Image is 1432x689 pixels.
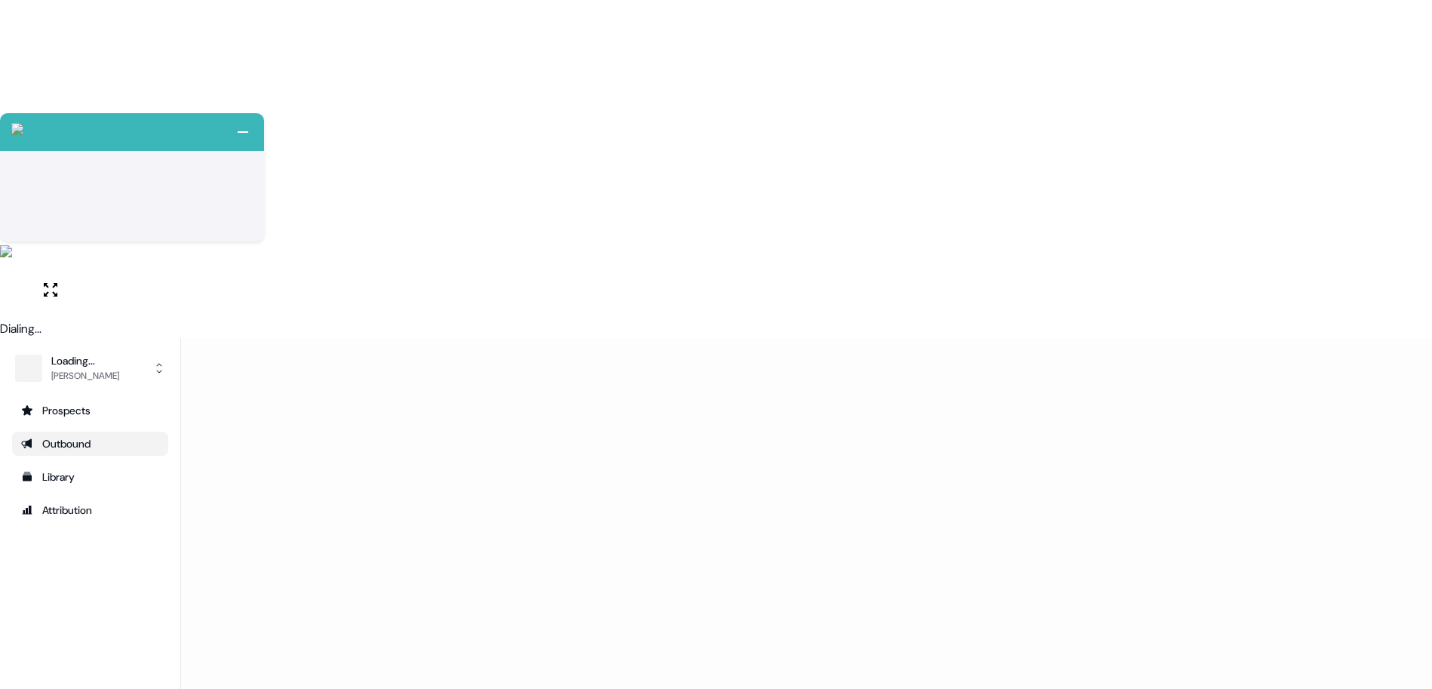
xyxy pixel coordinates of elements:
a: Go to templates [12,465,168,489]
img: callcloud-icon-white-35.svg [11,123,23,135]
div: Loading... [51,353,119,368]
div: Prospects [21,403,159,418]
div: Attribution [21,503,159,518]
div: Library [21,469,159,484]
button: Loading...[PERSON_NAME] [12,350,168,386]
a: Go to attribution [12,498,168,522]
a: Go to outbound experience [12,432,168,456]
a: Go to prospects [12,398,168,423]
div: Outbound [21,436,159,451]
div: [PERSON_NAME] [51,368,119,383]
